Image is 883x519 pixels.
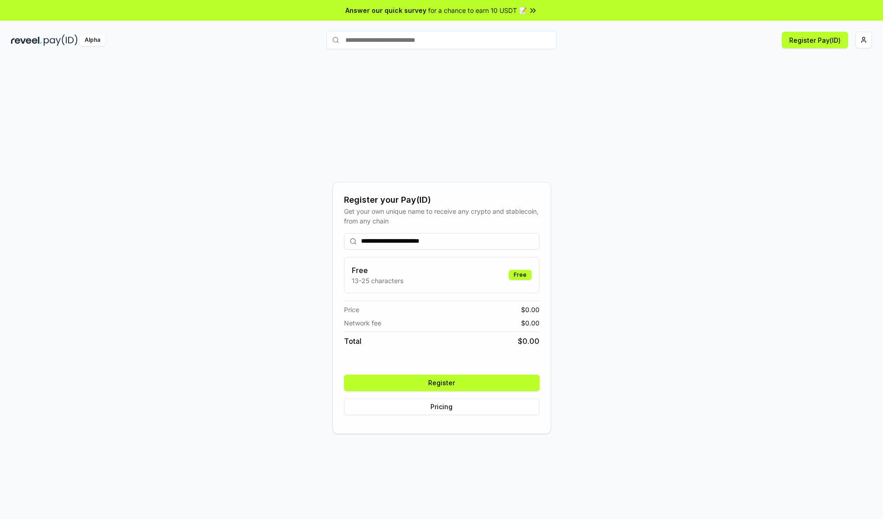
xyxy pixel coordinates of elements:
[509,270,532,280] div: Free
[44,34,78,46] img: pay_id
[344,194,539,206] div: Register your Pay(ID)
[428,6,527,15] span: for a chance to earn 10 USDT 📝
[344,336,361,347] span: Total
[352,265,403,276] h3: Free
[344,375,539,391] button: Register
[344,399,539,415] button: Pricing
[518,336,539,347] span: $ 0.00
[345,6,426,15] span: Answer our quick survey
[11,34,42,46] img: reveel_dark
[344,305,359,314] span: Price
[352,276,403,285] p: 13-25 characters
[80,34,105,46] div: Alpha
[782,32,848,48] button: Register Pay(ID)
[344,206,539,226] div: Get your own unique name to receive any crypto and stablecoin, from any chain
[521,305,539,314] span: $ 0.00
[521,318,539,328] span: $ 0.00
[344,318,381,328] span: Network fee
